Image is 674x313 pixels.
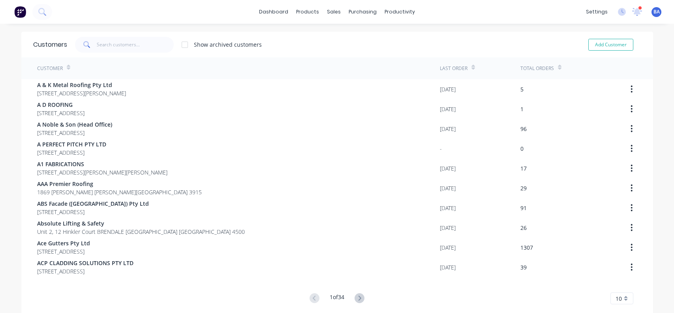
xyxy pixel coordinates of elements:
[520,105,524,113] div: 1
[520,204,527,212] div: 91
[520,243,533,252] div: 1307
[381,6,419,18] div: productivity
[520,184,527,192] div: 29
[440,125,456,133] div: [DATE]
[37,89,126,97] span: [STREET_ADDRESS][PERSON_NAME]
[37,129,112,137] span: [STREET_ADDRESS]
[440,184,456,192] div: [DATE]
[37,259,133,267] span: ACP CLADDING SOLUTIONS PTY LTD
[330,293,344,304] div: 1 of 34
[37,188,202,196] span: 1869 [PERSON_NAME] [PERSON_NAME][GEOGRAPHIC_DATA] 3915
[37,267,133,275] span: [STREET_ADDRESS]
[440,224,456,232] div: [DATE]
[345,6,381,18] div: purchasing
[653,8,660,15] span: BA
[37,247,90,256] span: [STREET_ADDRESS]
[14,6,26,18] img: Factory
[37,168,167,176] span: [STREET_ADDRESS][PERSON_NAME][PERSON_NAME]
[582,6,612,18] div: settings
[440,85,456,93] div: [DATE]
[520,224,527,232] div: 26
[37,228,245,236] span: Unit 2, 12 Hinkler Court BRENDALE [GEOGRAPHIC_DATA] [GEOGRAPHIC_DATA] 4500
[37,208,149,216] span: [STREET_ADDRESS]
[37,81,126,89] span: A & K Metal Roofing Pty Ltd
[520,164,527,173] div: 17
[616,294,622,303] span: 10
[520,144,524,153] div: 0
[440,65,467,72] div: Last Order
[37,65,63,72] div: Customer
[323,6,345,18] div: sales
[520,263,527,271] div: 39
[440,105,456,113] div: [DATE]
[37,180,202,188] span: AAA Premier Roofing
[37,239,90,247] span: Ace Gutters Pty Ltd
[292,6,323,18] div: products
[194,40,262,49] div: Show archived customers
[37,140,106,148] span: A PERFECT PITCH PTY LTD
[33,40,67,49] div: Customers
[97,37,174,53] input: Search customers...
[440,204,456,212] div: [DATE]
[520,65,554,72] div: Total Orders
[520,85,524,93] div: 5
[440,144,442,153] div: -
[520,125,527,133] div: 96
[588,39,633,51] button: Add Customer
[37,109,84,117] span: [STREET_ADDRESS]
[37,160,167,168] span: A1 FABRICATIONS
[440,164,456,173] div: [DATE]
[37,120,112,129] span: A Noble & Son (Head Office)
[37,199,149,208] span: ABS Facade ([GEOGRAPHIC_DATA]) Pty Ltd
[37,219,245,228] span: Absolute Lifting & Safety
[255,6,292,18] a: dashboard
[440,243,456,252] div: [DATE]
[37,101,84,109] span: A D ROOFING
[37,148,106,157] span: [STREET_ADDRESS]
[440,263,456,271] div: [DATE]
